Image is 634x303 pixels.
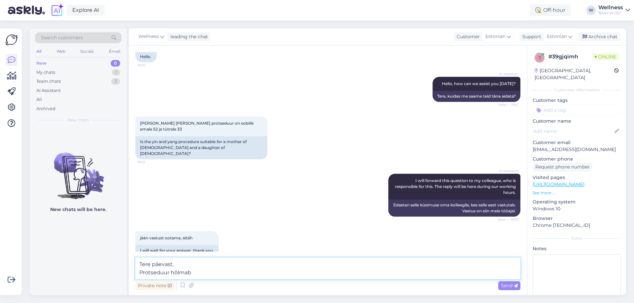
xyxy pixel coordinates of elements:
div: [GEOGRAPHIC_DATA], [GEOGRAPHIC_DATA] [535,67,614,81]
div: Extra [533,235,621,241]
div: Tere, kuidas me saame teid täna aidata? [433,91,520,102]
div: Off-hour [530,4,571,16]
p: Operating system [533,198,621,205]
span: Online [592,53,619,60]
span: Wellness [138,33,159,40]
div: Team chats [36,78,61,85]
div: Request phone number [533,163,592,171]
p: Browser [533,215,621,222]
span: Seen ✓ 19:21 [494,102,518,107]
span: jään vastust ootama, aitäh [140,235,193,240]
p: Chrome [TECHNICAL_ID] [533,222,621,229]
div: # 39gjqimh [548,53,592,61]
div: 0 [111,60,120,67]
div: Archived [36,106,55,112]
span: Estonian [547,33,567,40]
div: W [586,6,596,15]
span: 3 [539,55,541,60]
span: 19:22 [137,160,162,165]
input: Add name [533,128,613,135]
div: My chats [36,69,55,76]
p: Customer name [533,118,621,125]
div: Support [520,33,541,40]
p: See more ... [533,190,621,196]
span: Estonian [485,33,506,40]
div: Private note [135,281,174,290]
div: Is the yin and yang procedure suitable for a mother of [DEMOGRAPHIC_DATA] and a daughter of [DEMO... [135,136,267,159]
div: 2 [111,78,120,85]
span: 19:20 [137,63,162,68]
div: Customer information [533,87,621,93]
div: Wellness [598,5,623,10]
img: No chats [30,141,127,200]
div: New [36,60,47,67]
a: [URL][DOMAIN_NAME] [533,181,584,187]
img: explore-ai [50,3,64,17]
span: Hello, how can we assist you [DATE]? [442,81,516,86]
span: I will forward this question to my colleague, who is responsible for this. The reply will be here... [395,178,517,195]
div: Edastan selle küsimuse oma kolleegile, kes selle eest vastutab. Vastus on siin meie tööajal. [388,199,520,217]
span: Send [501,283,518,288]
div: leading the chat [168,33,208,40]
p: New chats will be here. [50,206,106,213]
div: Hello. [135,51,157,62]
div: Customer [454,33,480,40]
span: AI Assistant [494,72,518,76]
div: Noorus OÜ [598,10,623,15]
div: Socials [79,47,95,56]
span: [PERSON_NAME] [PERSON_NAME] protseduur on sobilik emale 52 ja tütrele 33 [140,121,255,132]
div: Email [108,47,122,56]
a: Explore AI [67,5,105,16]
p: Customer tags [533,97,621,104]
div: Web [55,47,67,56]
p: Customer phone [533,156,621,163]
div: Archive chat [579,32,620,41]
p: Notes [533,245,621,252]
span: Search customers [41,34,83,41]
div: All [36,96,42,103]
textarea: Tere päevast. Protseduur hõlmab [135,258,520,279]
p: Customer email [533,139,621,146]
span: AI Assistant [494,168,518,173]
input: Add a tag [533,105,621,115]
p: Windows 10 [533,205,621,212]
span: New chats [68,117,89,123]
p: Visited pages [533,174,621,181]
div: 1 [112,69,120,76]
div: AI Assistant [36,87,61,94]
span: Seen ✓ 19:22 [494,217,518,222]
div: I will wait for your answer, thank you. [135,245,219,256]
img: Askly Logo [5,34,18,46]
a: WellnessNoorus OÜ [598,5,630,15]
div: All [35,47,43,56]
p: [EMAIL_ADDRESS][DOMAIN_NAME] [533,146,621,153]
